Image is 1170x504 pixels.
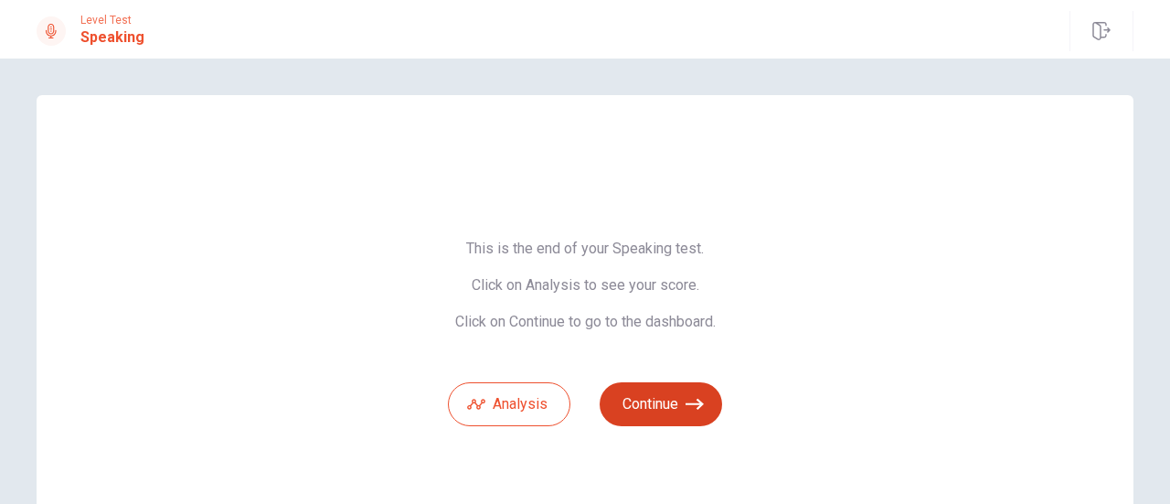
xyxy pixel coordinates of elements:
span: This is the end of your Speaking test. Click on Analysis to see your score. Click on Continue to ... [448,240,722,331]
button: Continue [600,382,722,426]
span: Level Test [80,14,144,27]
h1: Speaking [80,27,144,48]
button: Analysis [448,382,570,426]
